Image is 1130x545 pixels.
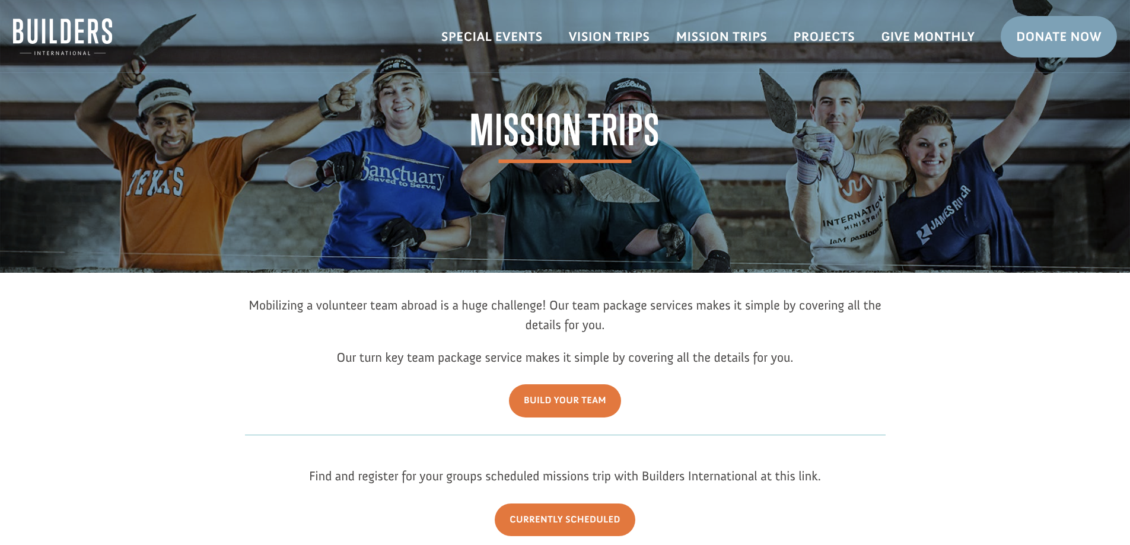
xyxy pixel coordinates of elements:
[781,20,868,54] a: Projects
[249,297,881,333] span: Mobilizing a volunteer team abroad is a huge challenge! Our team package services makes it simple...
[509,384,621,417] a: Build Your Team
[556,20,663,54] a: Vision Trips
[1001,16,1117,58] a: Donate Now
[663,20,781,54] a: Mission Trips
[309,468,821,484] span: Find and register for your groups scheduled missions trip with Builders International at this link.
[13,18,112,55] img: Builders International
[470,109,660,163] span: Mission Trips
[336,349,793,365] span: Our turn key team package service makes it simple by covering all the details for you.
[428,20,556,54] a: Special Events
[868,20,988,54] a: Give Monthly
[495,503,635,536] a: Currently Scheduled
